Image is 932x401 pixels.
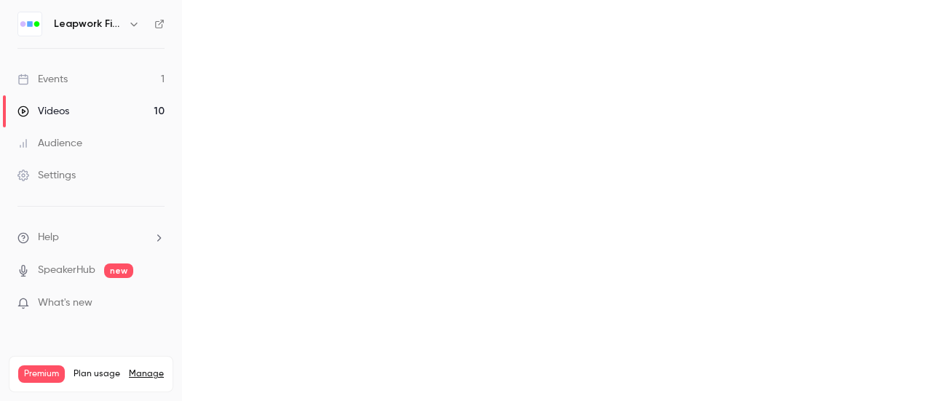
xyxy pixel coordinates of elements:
[38,230,59,245] span: Help
[17,136,82,151] div: Audience
[18,12,42,36] img: Leapwork Field
[38,295,92,311] span: What's new
[17,168,76,183] div: Settings
[74,368,120,380] span: Plan usage
[18,365,65,383] span: Premium
[54,17,122,31] h6: Leapwork Field
[17,72,68,87] div: Events
[104,263,133,278] span: new
[17,104,69,119] div: Videos
[147,297,165,310] iframe: Noticeable Trigger
[38,263,95,278] a: SpeakerHub
[129,368,164,380] a: Manage
[17,230,165,245] li: help-dropdown-opener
